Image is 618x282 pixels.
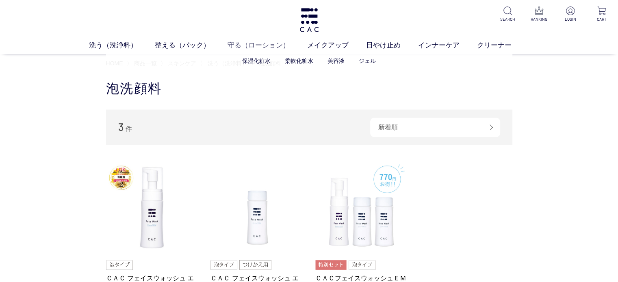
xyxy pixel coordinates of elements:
[210,260,237,270] img: 泡タイプ
[327,58,345,64] a: 美容液
[477,40,529,51] a: クリーナー
[242,58,271,64] a: 保湿化粧水
[498,6,518,22] a: SEARCH
[155,40,228,51] a: 整える（パック）
[210,161,303,254] img: ＣＡＣ フェイスウォッシュ エクストラマイルド（レフィル）
[315,161,408,254] img: ＣＡＣフェイスウォッシュＥＭ（１個）+レフィル（２個）
[529,16,549,22] p: RANKING
[560,6,580,22] a: LOGIN
[106,80,512,97] h1: 泡洗顔料
[307,40,366,51] a: メイクアップ
[118,121,124,133] span: 3
[359,58,376,64] a: ジェル
[315,260,347,270] img: 特別セット
[592,6,611,22] a: CART
[106,260,133,270] img: 泡タイプ
[498,16,518,22] p: SEARCH
[370,118,500,137] div: 新着順
[418,40,477,51] a: インナーケア
[228,40,307,51] a: 守る（ローション）
[126,125,132,132] span: 件
[529,6,549,22] a: RANKING
[560,16,580,22] p: LOGIN
[366,40,418,51] a: 日やけ止め
[299,8,320,32] img: logo
[89,40,155,51] a: 洗う（洗浄料）
[349,260,375,270] img: 泡タイプ
[239,260,271,270] img: つけかえ用
[106,161,199,254] img: ＣＡＣ フェイスウォッシュ エクストラマイルド
[285,58,313,64] a: 柔軟化粧水
[592,16,611,22] p: CART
